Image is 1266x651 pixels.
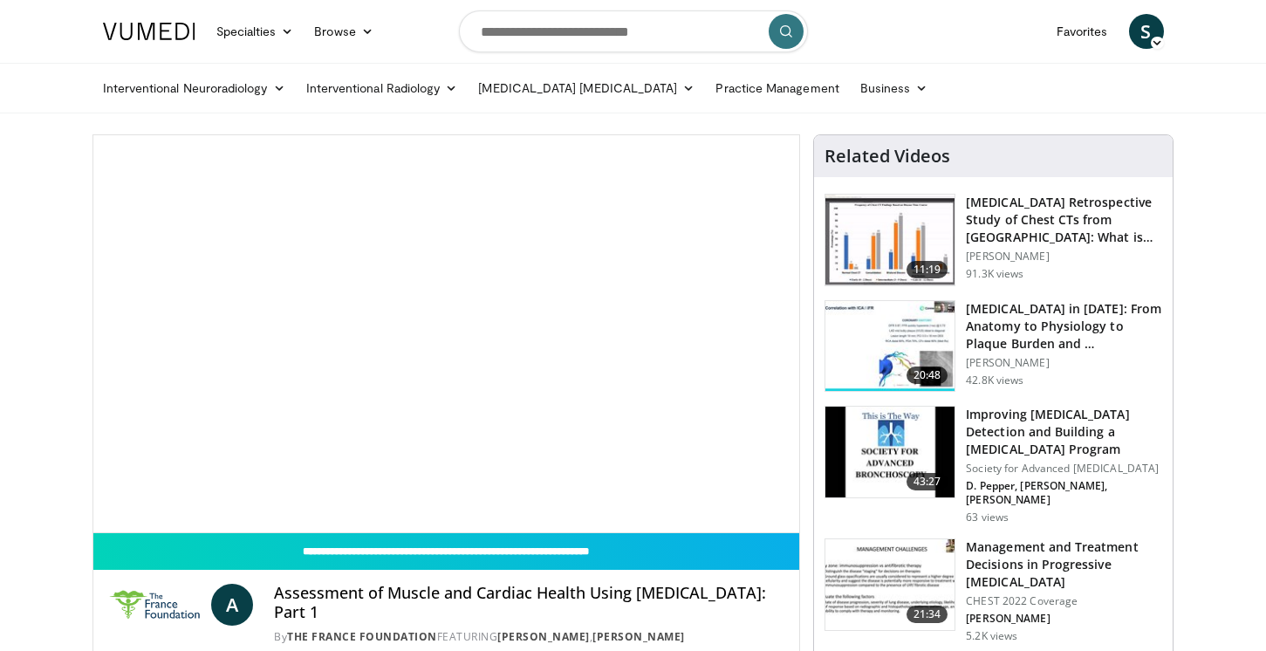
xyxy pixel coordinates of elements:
[825,406,1162,524] a: 43:27 Improving [MEDICAL_DATA] Detection and Building a [MEDICAL_DATA] Program Society for Advanc...
[907,473,948,490] span: 43:27
[850,71,939,106] a: Business
[966,479,1162,507] p: D. Pepper, [PERSON_NAME], [PERSON_NAME]
[825,300,1162,393] a: 20:48 [MEDICAL_DATA] in [DATE]: From Anatomy to Physiology to Plaque Burden and … [PERSON_NAME] 4...
[966,462,1162,476] p: Society for Advanced [MEDICAL_DATA]
[274,629,785,645] div: By FEATURING ,
[825,194,1162,286] a: 11:19 [MEDICAL_DATA] Retrospective Study of Chest CTs from [GEOGRAPHIC_DATA]: What is the Re… [PE...
[907,261,948,278] span: 11:19
[966,194,1162,246] h3: [MEDICAL_DATA] Retrospective Study of Chest CTs from [GEOGRAPHIC_DATA]: What is the Re…
[907,606,948,623] span: 21:34
[497,629,590,644] a: [PERSON_NAME]
[966,612,1162,626] p: [PERSON_NAME]
[825,301,955,392] img: 823da73b-7a00-425d-bb7f-45c8b03b10c3.150x105_q85_crop-smart_upscale.jpg
[907,367,948,384] span: 20:48
[103,23,195,40] img: VuMedi Logo
[825,539,955,630] img: e068fbde-c28a-4cc7-b522-dd8887a390da.150x105_q85_crop-smart_upscale.jpg
[459,10,808,52] input: Search topics, interventions
[966,594,1162,608] p: CHEST 2022 Coverage
[825,407,955,497] img: da6f2637-572c-4e26-9f3c-99c40a6d351c.150x105_q85_crop-smart_upscale.jpg
[93,135,800,533] video-js: Video Player
[211,584,253,626] a: A
[274,584,785,621] h4: Assessment of Muscle and Cardiac Health Using [MEDICAL_DATA]: Part 1
[206,14,305,49] a: Specialties
[107,584,205,626] img: The France Foundation
[966,511,1009,524] p: 63 views
[966,300,1162,353] h3: [MEDICAL_DATA] in [DATE]: From Anatomy to Physiology to Plaque Burden and …
[92,71,296,106] a: Interventional Neuroradiology
[1046,14,1119,49] a: Favorites
[966,373,1023,387] p: 42.8K views
[825,195,955,285] img: c2eb46a3-50d3-446d-a553-a9f8510c7760.150x105_q85_crop-smart_upscale.jpg
[966,629,1017,643] p: 5.2K views
[966,406,1162,458] h3: Improving [MEDICAL_DATA] Detection and Building a [MEDICAL_DATA] Program
[705,71,849,106] a: Practice Management
[825,146,950,167] h4: Related Videos
[468,71,705,106] a: [MEDICAL_DATA] [MEDICAL_DATA]
[966,250,1162,264] p: [PERSON_NAME]
[287,629,437,644] a: The France Foundation
[966,267,1023,281] p: 91.3K views
[825,538,1162,643] a: 21:34 Management and Treatment Decisions in Progressive [MEDICAL_DATA] CHEST 2022 Coverage [PERSO...
[966,356,1162,370] p: [PERSON_NAME]
[296,71,469,106] a: Interventional Radiology
[1129,14,1164,49] a: S
[592,629,685,644] a: [PERSON_NAME]
[966,538,1162,591] h3: Management and Treatment Decisions in Progressive [MEDICAL_DATA]
[304,14,384,49] a: Browse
